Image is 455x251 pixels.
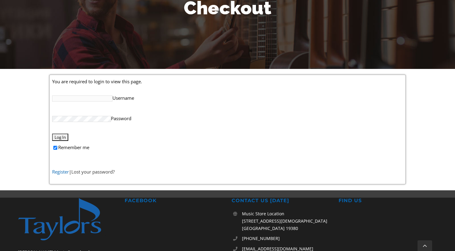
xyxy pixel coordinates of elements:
[125,198,223,204] h2: FACEBOOK
[242,235,330,242] a: [PHONE_NUMBER]
[52,141,403,153] label: Remember me
[52,77,403,85] p: You are required to login to view this page.
[242,210,330,232] p: Music Store Location [STREET_ADDRESS][DEMOGRAPHIC_DATA] [GEOGRAPHIC_DATA] 19380
[52,112,403,125] label: Password
[53,146,57,150] input: Remember me
[52,116,111,122] input: Password
[52,95,112,102] input: Username
[52,169,69,175] a: Register
[52,168,403,176] p: |
[71,169,115,175] a: Lost your password?
[18,198,114,241] img: footer-logo
[52,134,68,141] input: Log In
[339,198,437,204] h2: FIND US
[232,198,330,204] h2: CONTACT US [DATE]
[52,91,403,104] label: Username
